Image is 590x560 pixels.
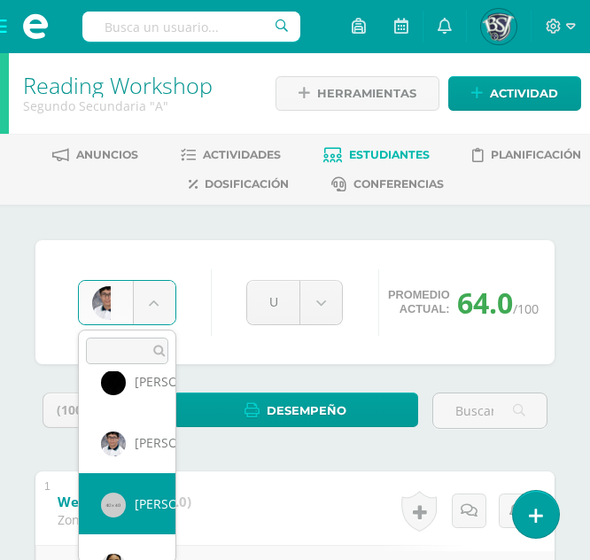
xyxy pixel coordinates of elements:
[101,432,126,456] img: 3653dfbfa245c6eddb90f7d40ad49757.png
[135,495,234,512] span: [PERSON_NAME]
[135,373,234,390] span: [PERSON_NAME]
[101,370,126,395] img: f3c246615c32514d7e507f37bcfa5c39.png
[135,434,234,451] span: [PERSON_NAME]
[101,493,126,517] img: 40x40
